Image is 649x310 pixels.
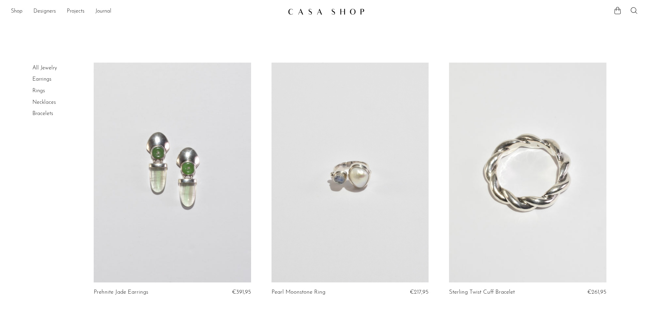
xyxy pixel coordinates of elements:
[11,7,22,16] a: Shop
[11,6,282,17] nav: Desktop navigation
[32,100,56,105] a: Necklaces
[32,65,57,71] a: All Jewelry
[32,88,45,94] a: Rings
[410,289,429,295] span: €217,95
[449,289,515,295] a: Sterling Twist Cuff Bracelet
[94,289,148,295] a: Prehnite Jade Earrings
[67,7,84,16] a: Projects
[11,6,282,17] ul: NEW HEADER MENU
[587,289,606,295] span: €261,95
[95,7,111,16] a: Journal
[33,7,56,16] a: Designers
[232,289,251,295] span: €391,95
[32,111,53,116] a: Bracelets
[272,289,325,295] a: Pearl Moonstone Ring
[32,77,51,82] a: Earrings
